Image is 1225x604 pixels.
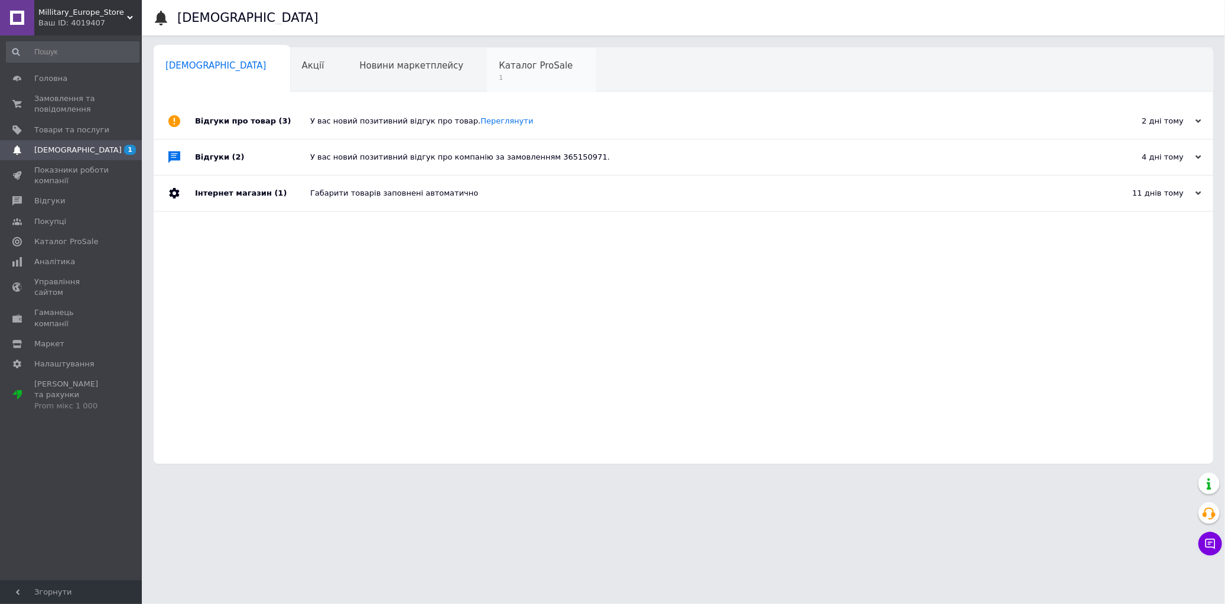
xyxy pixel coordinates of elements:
span: Акції [302,60,324,71]
div: Інтернет магазин [195,176,310,211]
span: Управління сайтом [34,277,109,298]
input: Пошук [6,41,139,63]
span: Головна [34,73,67,84]
div: 4 дні тому [1083,152,1201,163]
h1: [DEMOGRAPHIC_DATA] [177,11,319,25]
span: [DEMOGRAPHIC_DATA] [165,60,267,71]
span: Аналітика [34,256,75,267]
div: У вас новий позитивний відгук про товар. [310,116,1083,126]
span: [DEMOGRAPHIC_DATA] [34,145,122,155]
span: Каталог ProSale [499,60,573,71]
span: (3) [279,116,291,125]
div: 2 дні тому [1083,116,1201,126]
span: Товари та послуги [34,125,109,135]
span: [PERSON_NAME] та рахунки [34,379,109,411]
button: Чат з покупцем [1198,532,1222,556]
div: Відгуки про товар [195,103,310,139]
div: Відгуки [195,139,310,175]
span: (1) [274,189,287,197]
span: Відгуки [34,196,65,206]
div: 11 днів тому [1083,188,1201,199]
span: Каталог ProSale [34,236,98,247]
span: Налаштування [34,359,95,369]
a: Переглянути [480,116,533,125]
span: Показники роботи компанії [34,165,109,186]
span: Покупці [34,216,66,227]
div: У вас новий позитивний відгук про компанію за замовленням 365150971. [310,152,1083,163]
span: 1 [499,73,573,82]
span: Millitary_Europe_Store [38,7,127,18]
span: Маркет [34,339,64,349]
div: Prom мікс 1 000 [34,401,109,411]
span: Гаманець компанії [34,307,109,329]
span: Замовлення та повідомлення [34,93,109,115]
span: Новини маркетплейсу [359,60,463,71]
span: 1 [124,145,136,155]
div: Габарити товарів заповнені автоматично [310,188,1083,199]
span: (2) [232,152,245,161]
div: Ваш ID: 4019407 [38,18,142,28]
